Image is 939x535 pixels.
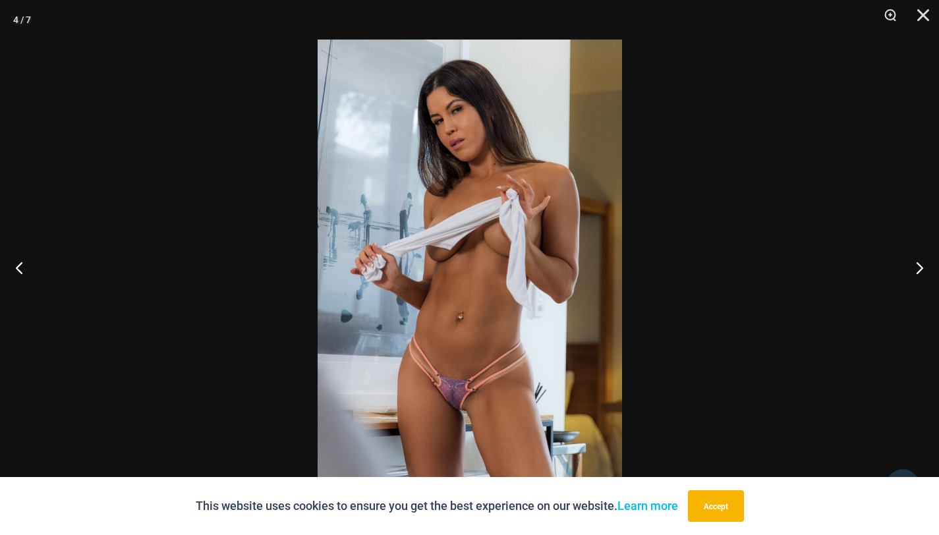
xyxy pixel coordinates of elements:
[890,235,939,300] button: Next
[688,490,744,522] button: Accept
[13,10,31,30] div: 4 / 7
[196,496,678,516] p: This website uses cookies to ensure you get the best experience on our website.
[617,499,678,513] a: Learn more
[318,40,622,495] img: Bow Lace Lavender Multi 608 Micro Thong 03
